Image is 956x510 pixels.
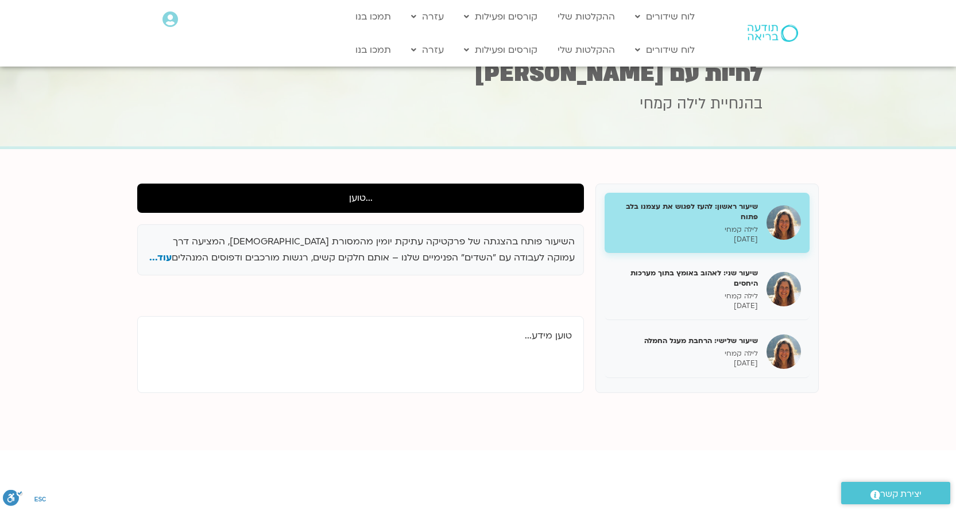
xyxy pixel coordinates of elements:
a: לוח שידורים [629,39,700,61]
a: תמכו בנו [350,6,397,28]
p: [DATE] [613,301,758,311]
p: לילה קמחי [613,225,758,235]
img: שיעור שלישי: הרחבת מעגל החמלה [767,334,801,369]
p: לילה קמחי [613,349,758,359]
a: לוח שידורים [629,6,700,28]
img: שיעור שני: לאהוב באומץ בתוך מערכות היחסים [767,272,801,306]
a: ההקלטות שלי [552,6,621,28]
span: יצירת קשר [880,486,922,502]
a: תמכו בנו [350,39,397,61]
p: [DATE] [613,359,758,368]
a: ההקלטות שלי [552,39,621,61]
span: בהנחיית [710,94,763,114]
h5: שיעור שני: לאהוב באומץ בתוך מערכות היחסים [613,268,758,289]
p: לילה קמחי [613,291,758,301]
a: עזרה [405,6,450,28]
h5: שיעור ראשון: להעז לפגוש את עצמנו בלב פתוח [613,201,758,222]
p: [DATE] [613,235,758,244]
span: עוד... [149,251,172,264]
h5: שיעור שלישי: הרחבת מעגל החמלה [613,336,758,346]
p: השיעור פותח בהצגתה של פרקטיקה עתיקת יומין מהמסורת [DEMOGRAPHIC_DATA], המציעה דרך עמוקה לעבודה עם ... [146,233,575,267]
a: קורסים ופעילות [458,39,543,61]
img: תודעה בריאה [748,25,798,42]
img: שיעור ראשון: להעז לפגוש את עצמנו בלב פתוח [767,205,801,240]
h1: לחיות עם [PERSON_NAME] [194,63,763,85]
a: יצירת קשר [841,482,950,504]
a: עזרה [405,39,450,61]
a: קורסים ופעילות [458,6,543,28]
p: טוען מידע... [149,328,572,344]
